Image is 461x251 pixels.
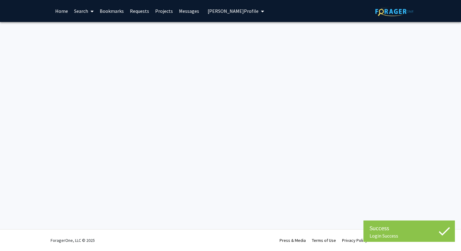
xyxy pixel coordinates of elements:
[97,0,127,22] a: Bookmarks
[375,7,413,16] img: ForagerOne Logo
[71,0,97,22] a: Search
[176,0,202,22] a: Messages
[208,8,259,14] span: [PERSON_NAME] Profile
[312,238,336,243] a: Terms of Use
[342,238,367,243] a: Privacy Policy
[280,238,306,243] a: Press & Media
[370,233,449,239] div: Login Success
[152,0,176,22] a: Projects
[51,230,95,251] div: ForagerOne, LLC © 2025
[127,0,152,22] a: Requests
[52,0,71,22] a: Home
[370,224,449,233] div: Success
